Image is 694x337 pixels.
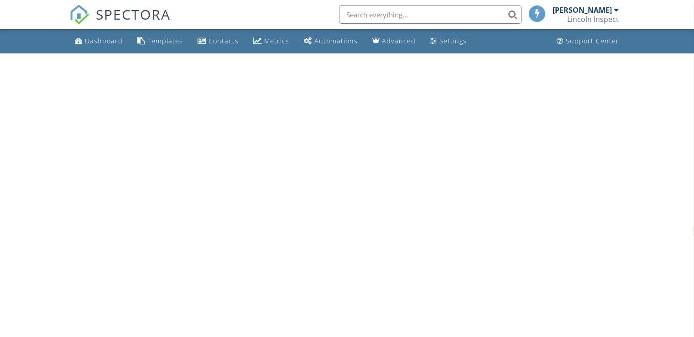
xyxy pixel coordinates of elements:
[553,5,612,15] div: [PERSON_NAME]
[71,33,126,50] a: Dashboard
[314,37,358,45] div: Automations
[69,12,171,32] a: SPECTORA
[339,5,522,24] input: Search everything...
[553,33,623,50] a: Support Center
[194,33,242,50] a: Contacts
[439,37,467,45] div: Settings
[96,5,171,24] span: SPECTORA
[427,33,470,50] a: Settings
[567,15,619,24] div: Lincoln Inspect
[250,33,293,50] a: Metrics
[134,33,187,50] a: Templates
[369,33,419,50] a: Advanced
[147,37,183,45] div: Templates
[264,37,289,45] div: Metrics
[300,33,361,50] a: Automations (Basic)
[382,37,416,45] div: Advanced
[85,37,123,45] div: Dashboard
[69,5,89,25] img: The Best Home Inspection Software - Spectora
[566,37,619,45] div: Support Center
[209,37,239,45] div: Contacts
